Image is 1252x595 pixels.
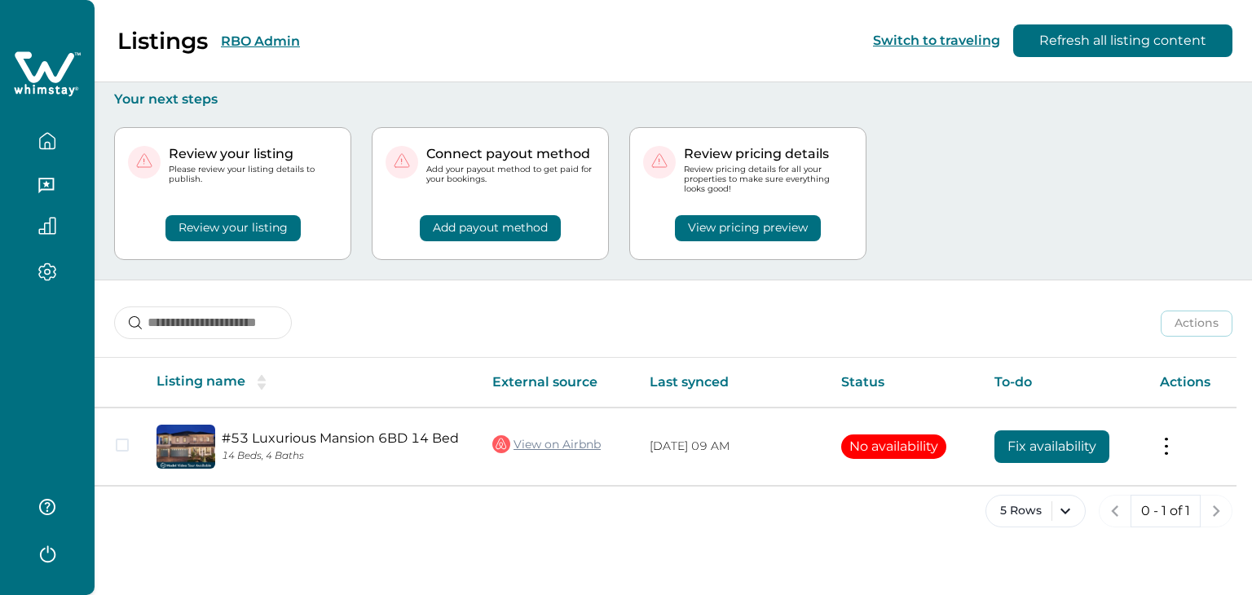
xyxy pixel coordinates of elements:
button: sorting [245,374,278,390]
button: No availability [841,434,946,459]
button: Add payout method [420,215,561,241]
button: View pricing preview [675,215,821,241]
p: Please review your listing details to publish. [169,165,337,184]
button: 5 Rows [985,495,1086,527]
button: Switch to traveling [873,33,1000,48]
p: Connect payout method [426,146,595,162]
p: 0 - 1 of 1 [1141,503,1190,519]
button: 0 - 1 of 1 [1131,495,1201,527]
button: previous page [1099,495,1131,527]
th: Last synced [637,358,827,408]
button: Fix availability [994,430,1109,463]
p: Review pricing details [684,146,853,162]
button: next page [1200,495,1232,527]
th: Status [828,358,982,408]
th: Listing name [143,358,479,408]
p: Review your listing [169,146,337,162]
p: [DATE] 09 AM [650,439,814,455]
a: View on Airbnb [492,434,601,455]
p: Review pricing details for all your properties to make sure everything looks good! [684,165,853,195]
button: Review your listing [165,215,301,241]
th: Actions [1147,358,1237,408]
p: Listings [117,27,208,55]
button: Actions [1161,311,1232,337]
button: RBO Admin [221,33,300,49]
th: External source [479,358,637,408]
a: #53 Luxurious Mansion 6BD 14 Bed [222,430,466,446]
p: Add your payout method to get paid for your bookings. [426,165,595,184]
p: 14 Beds, 4 Baths [222,450,466,462]
th: To-do [981,358,1147,408]
p: Your next steps [114,91,1232,108]
img: propertyImage_#53 Luxurious Mansion 6BD 14 Bed [156,425,215,469]
button: Refresh all listing content [1013,24,1232,57]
